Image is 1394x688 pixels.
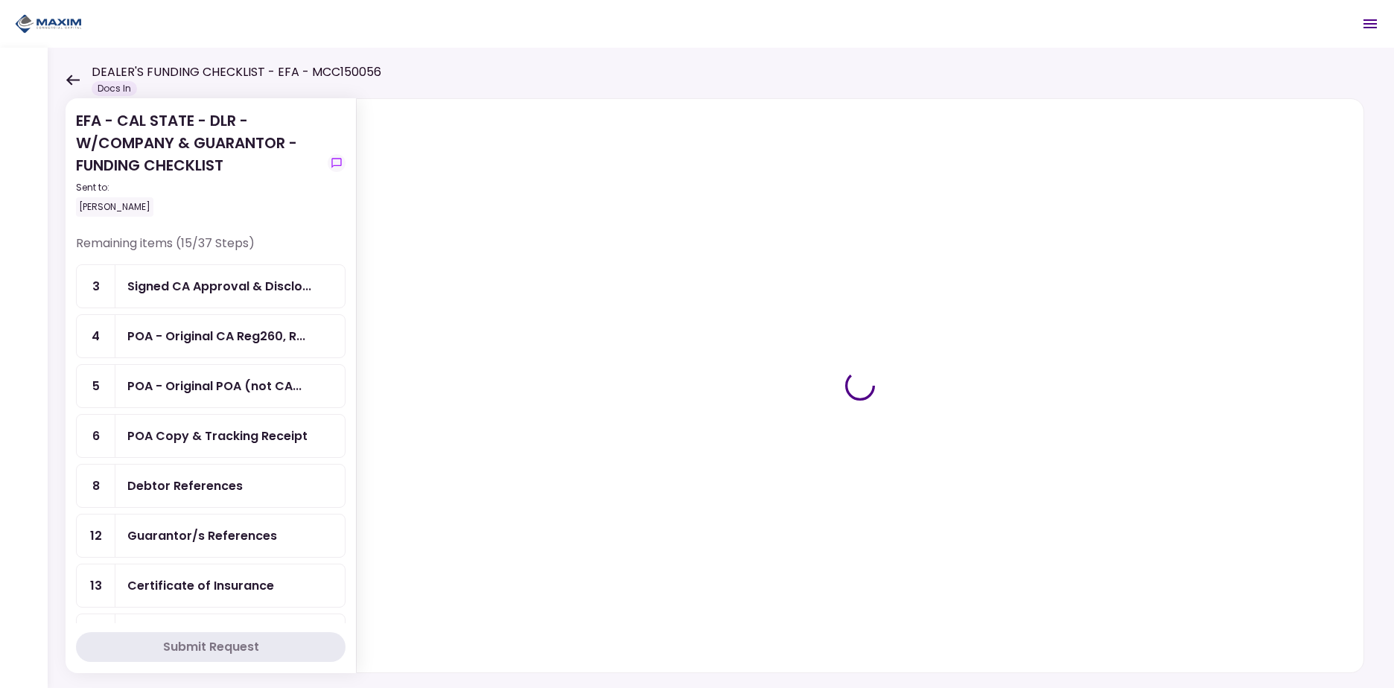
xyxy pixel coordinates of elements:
div: Debtor References [127,477,243,495]
a: 5POA - Original POA (not CA or GA) [76,364,346,408]
button: Open menu [1352,6,1388,42]
button: show-messages [328,154,346,172]
div: Guarantor/s References [127,526,277,545]
div: 13 [77,564,115,607]
a: 8Debtor References [76,464,346,508]
div: Certificate of Insurance [127,576,274,595]
div: 4 [77,315,115,357]
div: POA - Original CA Reg260, Reg256, & Reg4008 [127,327,305,345]
div: 8 [77,465,115,507]
a: 4POA - Original CA Reg260, Reg256, & Reg4008 [76,314,346,358]
div: Docs In [92,81,137,96]
div: Sent to: [76,181,322,194]
div: 12 [77,515,115,557]
div: 15 [77,614,115,681]
a: 15Proof of Company FEINresubmitYour file has been rejected [76,614,346,681]
div: POA - Original POA (not CA or GA) [127,377,302,395]
a: 13Certificate of Insurance [76,564,346,608]
a: 3Signed CA Approval & Disclosure Forms [76,264,346,308]
a: 6POA Copy & Tracking Receipt [76,414,346,458]
div: 3 [77,265,115,308]
img: Partner icon [15,13,82,35]
div: POA Copy & Tracking Receipt [127,427,308,445]
div: 5 [77,365,115,407]
a: 12Guarantor/s References [76,514,346,558]
div: 6 [77,415,115,457]
div: EFA - CAL STATE - DLR - W/COMPANY & GUARANTOR - FUNDING CHECKLIST [76,109,322,217]
div: Submit Request [163,638,259,656]
button: Submit Request [76,632,346,662]
div: [PERSON_NAME] [76,197,153,217]
div: Signed CA Approval & Disclosure Forms [127,277,311,296]
h1: DEALER'S FUNDING CHECKLIST - EFA - MCC150056 [92,63,381,81]
div: Remaining items (15/37 Steps) [76,235,346,264]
